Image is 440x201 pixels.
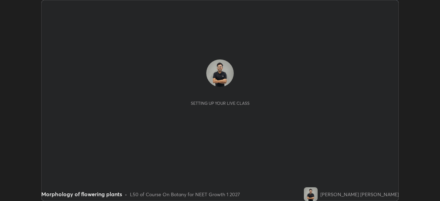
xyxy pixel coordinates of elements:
[191,101,250,106] div: Setting up your live class
[206,59,234,87] img: 3e079731d6954bf99f87b3e30aff4e14.jpg
[130,191,240,198] div: L50 of Course On Botany for NEET Growth 1 2027
[125,191,127,198] div: •
[41,190,122,198] div: Morphology of flowering plants
[320,191,399,198] div: [PERSON_NAME] [PERSON_NAME]
[304,187,318,201] img: 3e079731d6954bf99f87b3e30aff4e14.jpg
